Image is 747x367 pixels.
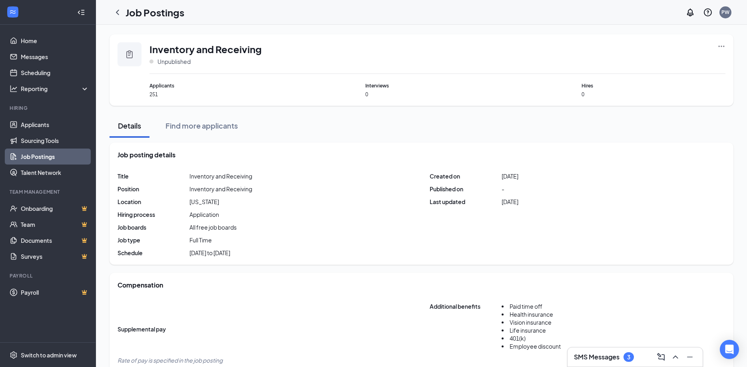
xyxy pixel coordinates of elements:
[118,281,163,290] span: Compensation
[118,121,141,131] div: Details
[165,121,238,131] div: Find more applicants
[21,232,89,248] a: DocumentsCrown
[430,172,502,180] span: Created on
[655,351,667,363] button: ComposeMessage
[21,85,90,93] div: Reporting
[365,91,509,98] span: 0
[21,65,89,81] a: Scheduling
[510,319,552,326] span: Vision insurance
[510,303,542,310] span: Paid time off
[118,185,189,193] span: Position
[21,284,89,300] a: PayrollCrown
[10,351,18,359] svg: Settings
[21,133,89,149] a: Sourcing Tools
[510,311,553,318] span: Health insurance
[21,149,89,165] a: Job Postings
[10,105,88,111] div: Hiring
[21,248,89,264] a: SurveysCrown
[502,185,504,193] span: -
[9,8,17,16] svg: WorkstreamLogo
[118,151,175,159] span: Job posting details
[21,33,89,49] a: Home
[21,165,89,181] a: Talent Network
[703,8,713,17] svg: QuestionInfo
[683,351,696,363] button: Minimize
[669,351,682,363] button: ChevronUp
[430,185,502,193] span: Published on
[721,9,729,16] div: PW
[189,172,252,180] span: Inventory and Receiving
[365,82,509,89] span: Interviews
[189,236,212,244] span: Full Time
[118,236,189,244] span: Job type
[510,327,546,334] span: Life insurance
[125,6,184,19] h1: Job Postings
[157,58,191,65] span: Unpublished
[685,8,695,17] svg: Notifications
[574,353,620,361] h3: SMS Messages
[189,223,237,231] span: All free job boards
[189,210,219,218] div: Application
[510,335,526,342] span: 401(k)
[21,200,89,216] a: OnboardingCrown
[118,210,189,218] span: Hiring process
[430,302,502,356] span: Additional benefits
[10,272,88,279] div: Payroll
[510,343,561,350] span: Employee discount
[10,188,88,195] div: Team Management
[582,91,725,98] span: 0
[10,85,18,93] svg: Analysis
[118,198,189,206] span: Location
[149,42,262,56] span: Inventory and Receiving
[118,172,189,180] span: Title
[189,249,230,257] span: [DATE] to [DATE]
[113,8,122,17] svg: ChevronLeft
[720,340,739,359] div: Open Intercom Messenger
[502,172,518,180] span: [DATE]
[21,351,77,359] div: Switch to admin view
[118,249,189,257] span: Schedule
[189,185,252,193] div: Inventory and Receiving
[21,216,89,232] a: TeamCrown
[627,354,630,361] div: 3
[656,352,666,362] svg: ComposeMessage
[118,223,189,231] span: Job boards
[189,198,219,206] span: [US_STATE]
[118,357,223,364] span: Rate of pay is specified in the job posting
[149,91,293,98] span: 251
[671,352,680,362] svg: ChevronUp
[430,198,502,206] span: Last updated
[118,325,189,333] span: Supplemental pay
[502,198,518,206] span: [DATE]
[77,8,85,16] svg: Collapse
[582,82,725,89] span: Hires
[125,50,134,59] svg: Clipboard
[717,42,725,50] svg: Ellipses
[685,352,695,362] svg: Minimize
[21,49,89,65] a: Messages
[21,117,89,133] a: Applicants
[149,82,293,89] span: Applicants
